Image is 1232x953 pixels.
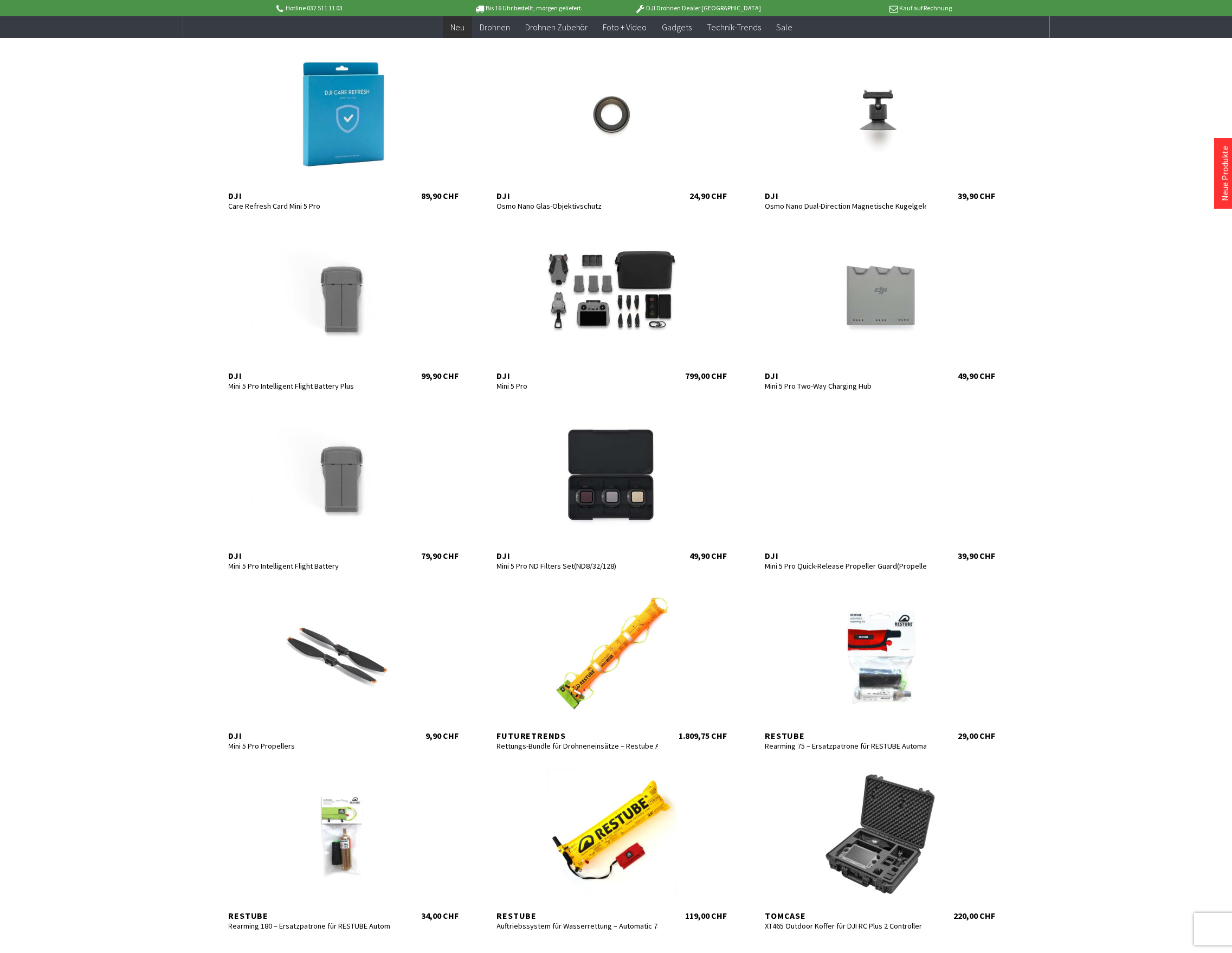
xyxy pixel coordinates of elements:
[218,769,470,921] a: Restube Rearming 180 – Ersatzpatrone für RESTUBE Automatic PRO 34,00 CHF
[497,550,659,561] div: DJI
[450,22,465,33] span: Neu
[229,921,390,931] div: Rearming 180 – Ersatzpatrone für RESTUBE Automatic PRO
[218,409,470,561] a: DJI Mini 5 Pro Intelligent Flight Battery 79,90 CHF
[497,370,659,381] div: DJI
[497,921,659,931] div: Auftriebssystem für Wasserrettung – Automatic 75
[954,910,996,921] div: 220,00 CHF
[614,2,783,15] p: DJI Drohnen Dealer [GEOGRAPHIC_DATA]
[422,910,459,921] div: 34,00 CHF
[229,561,390,571] div: Mini 5 Pro Intelligent Flight Battery
[486,229,738,381] a: DJI Mini 5 Pro 799,00 CHF
[655,16,700,38] a: Gadgets
[958,370,996,381] div: 49,90 CHF
[497,730,659,741] div: Futuretrends
[690,190,727,201] div: 24,90 CHF
[229,190,390,201] div: DJI
[229,550,390,561] div: DJI
[707,22,762,33] span: Technik-Trends
[754,229,1007,381] a: DJI Mini 5 Pro Two-Way Charging Hub 49,90 CHF
[754,49,1007,201] a: DJI Osmo Nano Dual-Direction Magnetische Kugelgelenk-Adapterhalterung 39,90 CHF
[777,22,793,33] span: Sale
[958,550,996,561] div: 39,90 CHF
[765,561,927,571] div: Mini 5 Pro Quick-Release Propeller Guard(Propeller Included)
[229,370,390,381] div: DJI
[754,409,1007,561] a: DJI Mini 5 Pro Quick-Release Propeller Guard(Propeller Included) 39,90 CHF
[765,381,927,391] div: Mini 5 Pro Two-Way Charging Hub
[229,910,390,921] div: Restube
[603,22,647,33] span: Foto + Video
[765,741,927,751] div: Rearming 75 – Ersatzpatrone für RESTUBE Automatic 75
[754,769,1007,921] a: TomCase XT465 Outdoor Koffer für DJI RC Plus 2 Controller 220,00 CHF
[486,409,738,561] a: DJI Mini 5 Pro ND Filters Set(ND8/32/128) 49,90 CHF
[686,370,727,381] div: 799,00 CHF
[443,16,472,38] a: Neu
[472,16,518,38] a: Drohnen
[422,190,459,201] div: 89,90 CHF
[486,589,738,741] a: Futuretrends Rettungs-Bundle für Drohneneinsätze – Restube Automatic 180 + AD4 Abwurfsystem 1.809...
[765,910,927,921] div: TomCase
[765,730,927,741] div: Restube
[426,730,459,741] div: 9,90 CHF
[765,921,927,931] div: XT465 Outdoor Koffer für DJI RC Plus 2 Controller
[958,730,996,741] div: 29,00 CHF
[480,22,510,33] span: Drohnen
[497,201,659,211] div: Osmo Nano Glas-Objektivschutz
[497,561,659,571] div: Mini 5 Pro ND Filters Set(ND8/32/128)
[218,229,470,381] a: DJI Mini 5 Pro Intelligent Flight Battery Plus 99,90 CHF
[229,381,390,391] div: Mini 5 Pro Intelligent Flight Battery Plus
[769,16,801,38] a: Sale
[662,22,692,33] span: Gadgets
[765,370,927,381] div: DJI
[422,370,459,381] div: 99,90 CHF
[218,49,470,201] a: DJI Care Refresh Card Mini 5 Pro 89,90 CHF
[486,769,738,921] a: Restube Auftriebssystem für Wasserrettung – Automatic 75 119,00 CHF
[497,910,659,921] div: Restube
[754,589,1007,741] a: Restube Rearming 75 – Ersatzpatrone für RESTUBE Automatic 75 29,00 CHF
[497,190,659,201] div: DJI
[765,550,927,561] div: DJI
[229,730,390,741] div: DJI
[525,22,588,33] span: Drohnen Zubehör
[229,201,390,211] div: Care Refresh Card Mini 5 Pro
[690,550,727,561] div: 49,90 CHF
[686,910,727,921] div: 119,00 CHF
[275,2,444,15] p: Hotline 032 511 11 03
[783,2,952,15] p: Kauf auf Rechnung
[1220,146,1230,201] a: Neue Produkte
[958,190,996,201] div: 39,90 CHF
[497,381,659,391] div: Mini 5 Pro
[596,16,655,38] a: Foto + Video
[765,190,927,201] div: DJI
[497,741,659,751] div: Rettungs-Bundle für Drohneneinsätze – Restube Automatic 180 + AD4 Abwurfsystem
[218,589,470,741] a: DJI Mini 5 Pro Propellers 9,90 CHF
[765,201,927,211] div: Osmo Nano Dual-Direction Magnetische Kugelgelenk-Adapterhalterung
[486,49,738,201] a: DJI Osmo Nano Glas-Objektivschutz 24,90 CHF
[700,16,769,38] a: Technik-Trends
[444,2,613,15] p: Bis 16 Uhr bestellt, morgen geliefert.
[679,730,727,741] div: 1.809,75 CHF
[422,550,459,561] div: 79,90 CHF
[229,741,390,751] div: Mini 5 Pro Propellers
[518,16,596,38] a: Drohnen Zubehör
